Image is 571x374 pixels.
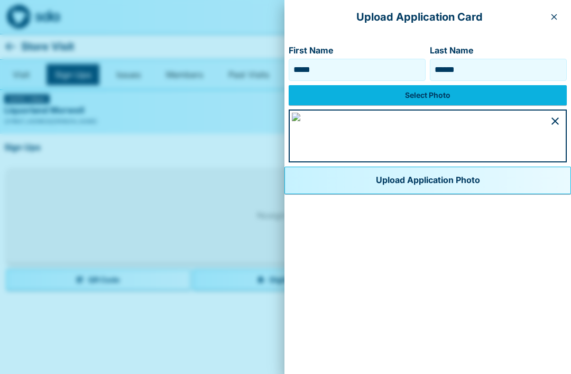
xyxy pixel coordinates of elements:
button: Upload Application Photo [284,167,571,194]
label: Select Photo [289,85,567,105]
img: 0772f363-44f1-4cf8-8282-f630f42f36c1 [292,113,300,121]
p: Upload Application Card [293,8,546,25]
label: First Name [289,44,426,57]
label: Last Name [430,44,567,57]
